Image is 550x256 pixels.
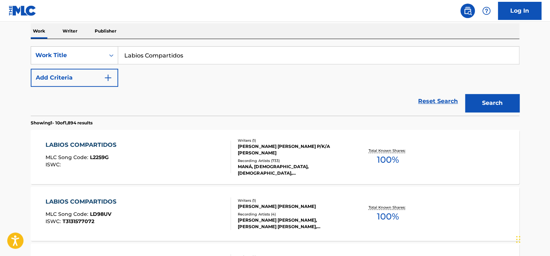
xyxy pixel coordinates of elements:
[31,69,118,87] button: Add Criteria
[479,4,494,18] div: Help
[368,148,407,153] p: Total Known Shares:
[498,2,541,20] a: Log In
[238,163,347,176] div: MANÁ, [DEMOGRAPHIC_DATA], [DEMOGRAPHIC_DATA], [DEMOGRAPHIC_DATA], [DEMOGRAPHIC_DATA]
[46,161,63,168] span: ISWC :
[31,187,519,241] a: LABIOS COMPARTIDOSMLC Song Code:LD98UVISWC:T3131577072Writers (1)[PERSON_NAME] [PERSON_NAME]Recor...
[46,154,90,161] span: MLC Song Code :
[460,4,475,18] a: Public Search
[238,212,347,217] div: Recording Artists ( 4 )
[31,46,519,116] form: Search Form
[238,138,347,143] div: Writers ( 1 )
[238,203,347,210] div: [PERSON_NAME] [PERSON_NAME]
[368,205,407,210] p: Total Known Shares:
[93,24,119,39] p: Publisher
[46,218,63,225] span: ISWC :
[238,198,347,203] div: Writers ( 1 )
[60,24,80,39] p: Writer
[35,51,100,60] div: Work Title
[377,210,399,223] span: 100 %
[238,217,347,230] div: [PERSON_NAME] [PERSON_NAME], [PERSON_NAME] [PERSON_NAME], [PERSON_NAME] [PERSON_NAME], [PERSON_NA...
[514,221,550,256] iframe: Chat Widget
[377,153,399,166] span: 100 %
[31,120,93,126] p: Showing 1 - 10 of 1,894 results
[46,211,90,217] span: MLC Song Code :
[482,7,491,15] img: help
[238,143,347,156] div: [PERSON_NAME] [PERSON_NAME] P/K/A [PERSON_NAME]
[9,5,36,16] img: MLC Logo
[63,218,94,225] span: T3131577072
[90,154,109,161] span: L2259G
[90,211,111,217] span: LD98UV
[414,93,461,109] a: Reset Search
[104,73,112,82] img: 9d2ae6d4665cec9f34b9.svg
[516,229,520,250] div: টেনে আনুন
[463,7,472,15] img: search
[46,197,120,206] div: LABIOS COMPARTIDOS
[31,24,47,39] p: Work
[514,221,550,256] div: চ্যাট উইজেট
[31,130,519,184] a: LABIOS COMPARTIDOSMLC Song Code:L2259GISWC:Writers (1)[PERSON_NAME] [PERSON_NAME] P/K/A [PERSON_N...
[46,141,120,149] div: LABIOS COMPARTIDOS
[238,158,347,163] div: Recording Artists ( 733 )
[465,94,519,112] button: Search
